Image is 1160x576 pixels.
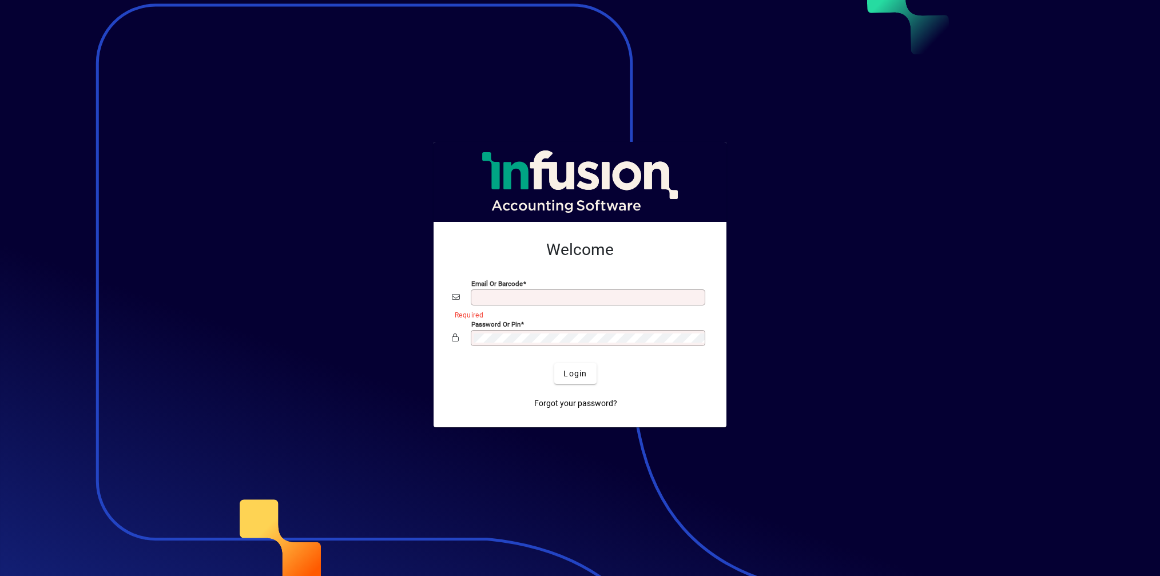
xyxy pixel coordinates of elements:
mat-label: Email or Barcode [471,280,523,288]
mat-error: Required [455,308,699,320]
button: Login [554,363,596,384]
span: Forgot your password? [534,398,617,410]
span: Login [563,368,587,380]
mat-label: Password or Pin [471,320,521,328]
a: Forgot your password? [530,393,622,414]
h2: Welcome [452,240,708,260]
